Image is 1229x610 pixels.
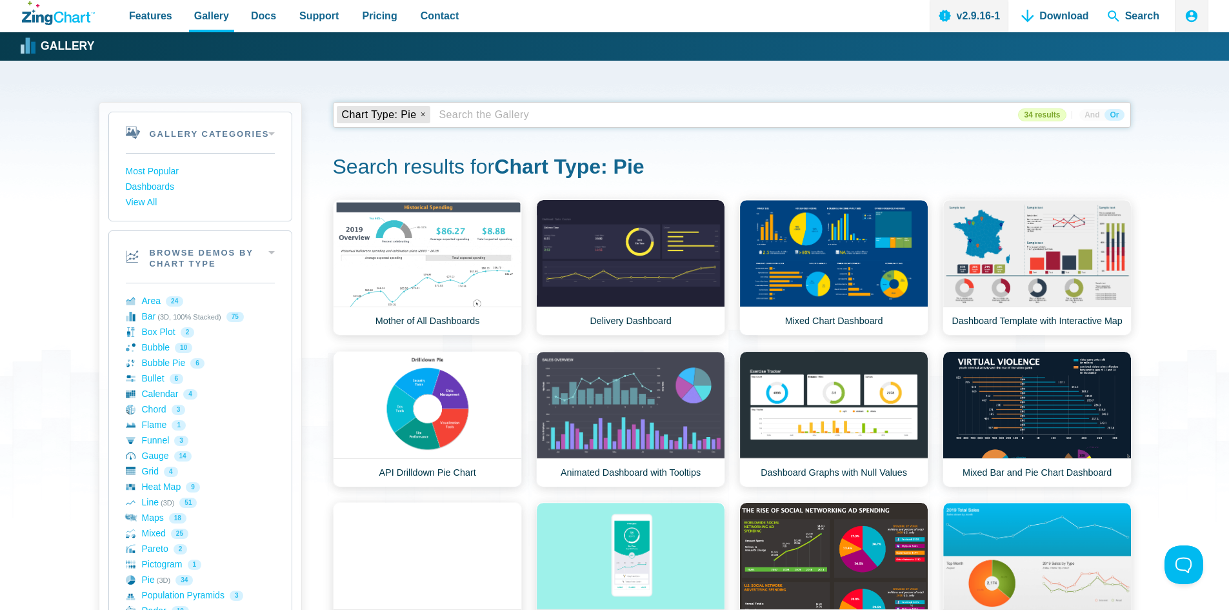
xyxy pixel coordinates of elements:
[251,7,276,25] span: Docs
[333,351,522,487] a: API Drilldown Pie Chart
[333,154,1131,183] h1: Search results for
[299,7,339,25] span: Support
[739,351,928,487] a: Dashboard Graphs with Null Values
[421,7,459,25] span: Contact
[109,231,292,283] h2: Browse Demos By Chart Type
[943,199,1132,336] a: Dashboard Template with Interactive Map
[419,110,428,119] x: remove tag
[126,179,275,195] a: Dashboards
[362,7,397,25] span: Pricing
[337,106,431,123] tag: Chart Type: Pie
[126,195,275,210] a: View All
[109,112,292,153] h2: Gallery Categories
[1164,545,1203,584] iframe: Toggle Customer Support
[194,7,229,25] span: Gallery
[943,351,1132,487] a: Mixed Bar and Pie Chart Dashboard
[1104,109,1124,121] span: Or
[1079,109,1104,121] span: And
[22,1,95,25] a: ZingChart Logo. Click to return to the homepage
[22,37,94,56] a: Gallery
[333,199,522,336] a: Mother of All Dashboards
[129,7,172,25] span: Features
[536,199,725,336] a: Delivery Dashboard
[494,155,644,178] strong: Chart Type: Pie
[536,351,725,487] a: Animated Dashboard with Tooltips
[41,41,94,52] strong: Gallery
[342,109,417,121] span: Chart Type: Pie
[739,199,928,336] a: Mixed Chart Dashboard
[126,164,275,179] a: Most Popular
